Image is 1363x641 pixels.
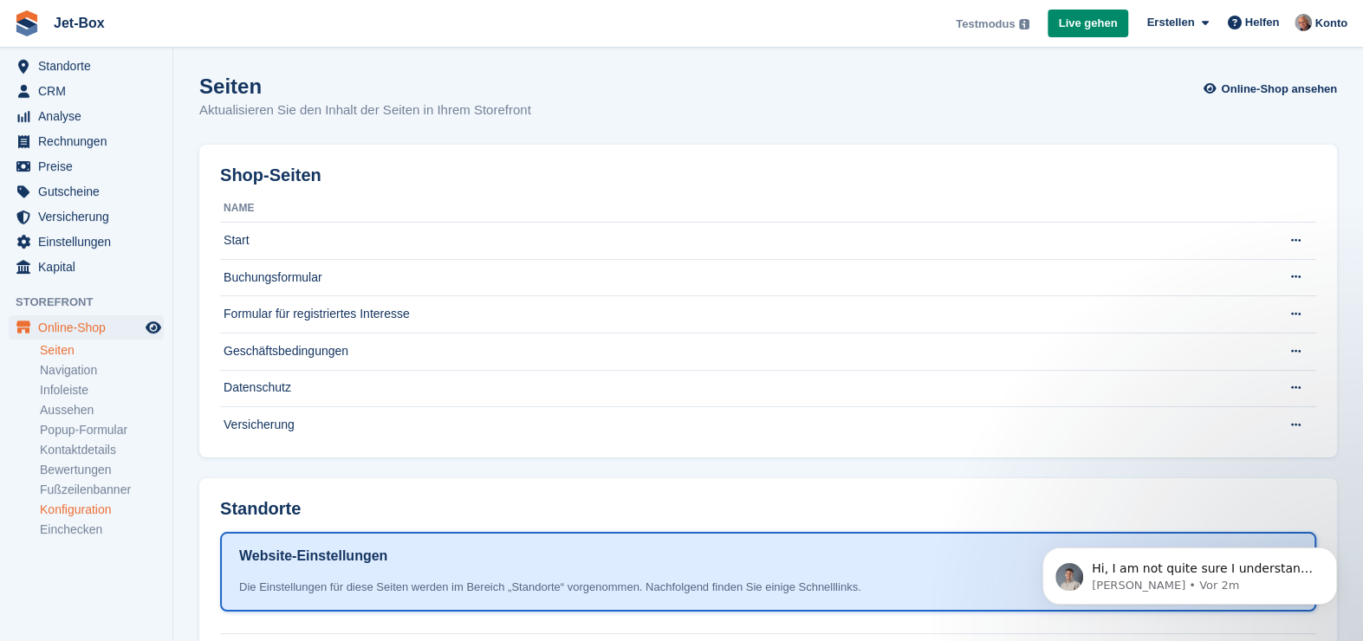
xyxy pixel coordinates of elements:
[220,259,1262,296] td: Buchungsformular
[9,129,164,153] a: menu
[40,382,164,398] a: Infoleiste
[1314,15,1347,32] span: Konto
[1221,81,1337,98] span: Online-Shop ansehen
[956,16,1015,33] span: Testmodus
[40,402,164,418] a: Aussehen
[1245,14,1280,31] span: Helfen
[220,333,1262,370] td: Geschäftsbedingungen
[1019,19,1029,29] img: icon-info-grey-7440780725fd019a000dd9b08b2336e03edf1995a4989e88bcd33f0948082b44.svg
[40,342,164,359] a: Seiten
[9,255,164,279] a: menu
[38,179,142,204] span: Gutscheine
[16,294,172,311] span: Storefront
[143,317,164,338] a: Vorschau-Shop
[38,230,142,254] span: Einstellungen
[38,54,142,78] span: Standorte
[220,296,1262,333] td: Formular für registriertes Interesse
[220,165,321,185] h2: Shop-Seiten
[220,195,1262,223] th: Name
[38,154,142,178] span: Preise
[40,442,164,458] a: Kontaktdetails
[38,204,142,229] span: Versicherung
[38,104,142,128] span: Analyse
[9,154,164,178] a: menu
[9,179,164,204] a: menu
[220,407,1262,444] td: Versicherung
[9,230,164,254] a: menu
[1146,14,1194,31] span: Erstellen
[9,204,164,229] a: menu
[47,9,112,37] a: Jet-Box
[40,482,164,498] a: Fußzeilenbanner
[1208,74,1337,103] a: Online-Shop ansehen
[40,362,164,379] a: Navigation
[239,579,1297,596] div: Die Einstellungen für diese Seiten werden im Bereich „Standorte“ vorgenommen. Nachfolgend finden ...
[40,462,164,478] a: Bewertungen
[14,10,40,36] img: stora-icon-8386f47178a22dfd0bd8f6a31ec36ba5ce8667c1dd55bd0f319d3a0aa187defe.svg
[38,129,142,153] span: Rechnungen
[9,104,164,128] a: menu
[1016,511,1363,632] iframe: Intercom notifications Nachricht
[1048,10,1129,38] a: Live gehen
[1295,14,1312,31] img: Kai-Uwe Walzer
[9,315,164,340] a: Speisekarte
[239,546,387,567] h1: Website-Einstellungen
[220,499,301,519] h2: Standorte
[38,315,142,340] span: Online-Shop
[1059,15,1118,32] span: Live gehen
[199,100,531,120] p: Aktualisieren Sie den Inhalt der Seiten in Ihrem Storefront
[220,223,1262,260] td: Start
[9,54,164,78] a: menu
[40,521,164,538] a: Einchecken
[38,255,142,279] span: Kapital
[40,422,164,438] a: Popup-Formular
[38,79,142,103] span: CRM
[9,79,164,103] a: menu
[40,502,164,518] a: Konfiguration
[220,370,1262,407] td: Datenschutz
[199,74,531,98] h1: Seiten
